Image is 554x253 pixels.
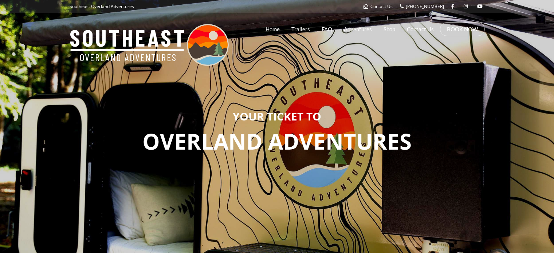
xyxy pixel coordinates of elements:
a: BOOK NOW [447,25,478,33]
a: Shop [384,20,395,38]
a: Contact Us [364,3,393,9]
a: FAQ [322,20,332,38]
span: Contact Us [370,3,393,9]
a: [PHONE_NUMBER] [400,3,444,9]
a: Home [266,20,280,38]
a: Trailers [291,20,310,38]
p: OVERLAND ADVENTURES [5,126,549,157]
h3: YOUR TICKET TO [5,110,549,122]
a: Adventures [344,20,372,38]
img: Southeast Overland Adventures [70,24,229,66]
span: [PHONE_NUMBER] [406,3,444,9]
p: Southeast Overland Adventures [70,2,134,11]
a: Contact Us [407,20,434,38]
